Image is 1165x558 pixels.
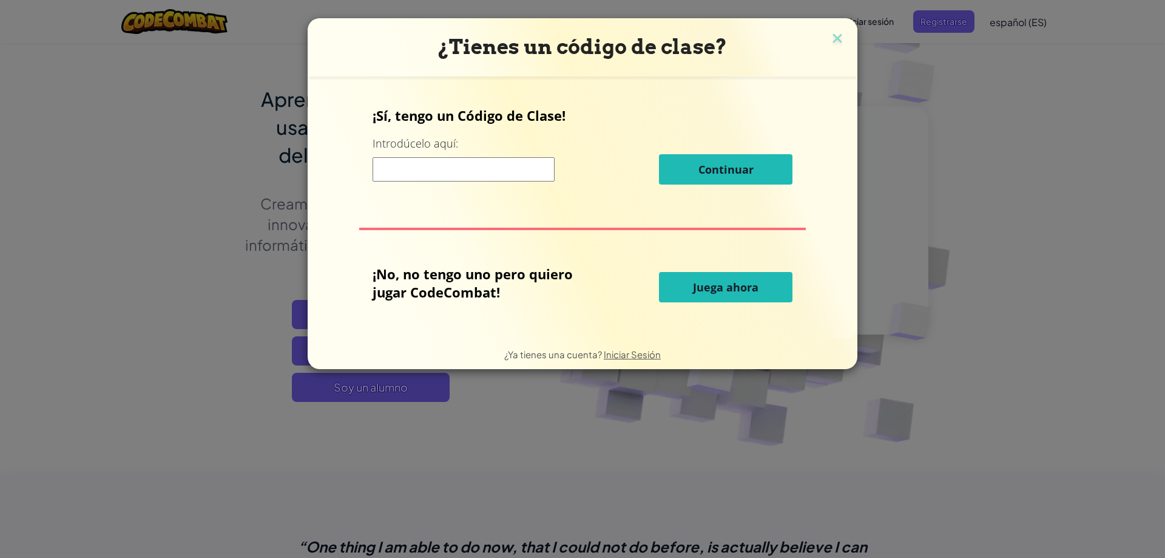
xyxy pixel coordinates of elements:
p: ¡Sí, tengo un Código de Clase! [373,106,793,124]
button: Continuar [659,154,792,185]
span: Continuar [698,162,754,177]
span: ¿Ya tienes una cuenta? [504,349,604,360]
img: close icon [829,30,845,49]
label: Introdúcelo aquí: [373,136,458,151]
span: Juega ahora [693,280,758,294]
button: Juega ahora [659,272,792,302]
span: ¿Tienes un código de clase? [438,35,727,59]
p: ¡No, no tengo uno pero quiero jugar CodeCombat! [373,265,599,301]
a: Iniciar Sesión [604,349,661,360]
